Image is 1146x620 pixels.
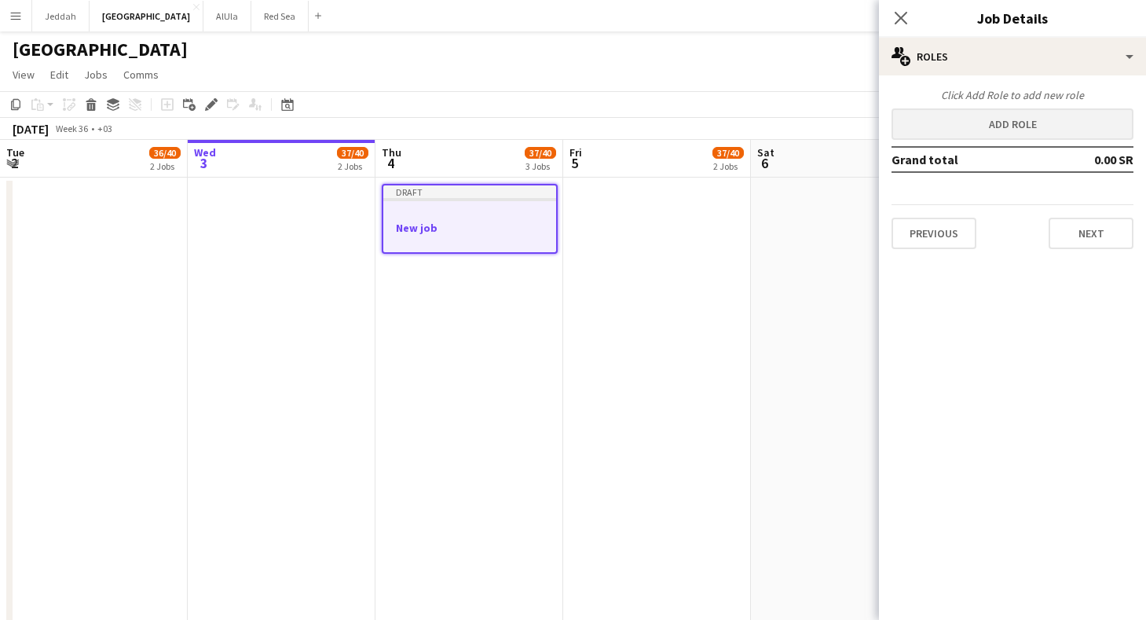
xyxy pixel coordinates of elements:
[713,160,743,172] div: 2 Jobs
[892,108,1133,140] button: Add role
[1043,147,1133,172] td: 0.00 SR
[879,38,1146,75] div: Roles
[251,1,309,31] button: Red Sea
[194,145,216,160] span: Wed
[6,64,41,85] a: View
[117,64,165,85] a: Comms
[13,121,49,137] div: [DATE]
[337,147,368,159] span: 37/40
[192,154,216,172] span: 3
[892,218,976,249] button: Previous
[6,145,24,160] span: Tue
[4,154,24,172] span: 2
[892,88,1133,102] div: Click Add Role to add new role
[84,68,108,82] span: Jobs
[13,68,35,82] span: View
[383,185,556,198] div: Draft
[382,184,558,254] app-job-card: DraftNew job
[123,68,159,82] span: Comms
[379,154,401,172] span: 4
[879,8,1146,28] h3: Job Details
[50,68,68,82] span: Edit
[149,147,181,159] span: 36/40
[382,145,401,160] span: Thu
[13,38,188,61] h1: [GEOGRAPHIC_DATA]
[757,145,774,160] span: Sat
[892,147,1043,172] td: Grand total
[712,147,744,159] span: 37/40
[338,160,368,172] div: 2 Jobs
[90,1,203,31] button: [GEOGRAPHIC_DATA]
[150,160,180,172] div: 2 Jobs
[567,154,582,172] span: 5
[525,160,555,172] div: 3 Jobs
[97,123,112,134] div: +03
[755,154,774,172] span: 6
[1049,218,1133,249] button: Next
[52,123,91,134] span: Week 36
[32,1,90,31] button: Jeddah
[44,64,75,85] a: Edit
[78,64,114,85] a: Jobs
[203,1,251,31] button: AlUla
[569,145,582,160] span: Fri
[525,147,556,159] span: 37/40
[383,221,556,235] h3: New job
